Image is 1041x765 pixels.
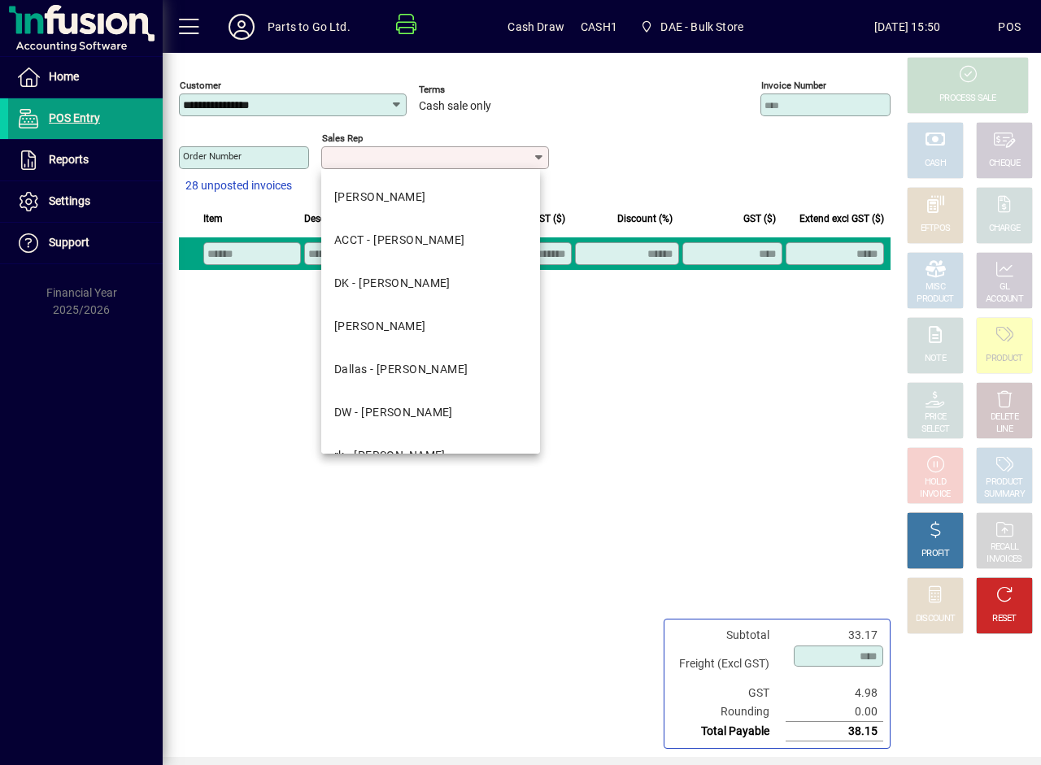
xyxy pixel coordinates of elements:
[671,626,786,645] td: Subtotal
[916,613,955,625] div: DISCOUNT
[334,232,465,249] div: ACCT - [PERSON_NAME]
[321,348,540,391] mat-option: Dallas - Dallas Iosefo
[507,14,564,40] span: Cash Draw
[321,262,540,305] mat-option: DK - Dharmendra Kumar
[921,424,950,436] div: SELECT
[304,210,354,228] span: Description
[671,684,786,702] td: GST
[419,85,516,95] span: Terms
[183,150,242,162] mat-label: Order number
[49,70,79,83] span: Home
[786,702,883,722] td: 0.00
[989,223,1021,235] div: CHARGE
[8,57,163,98] a: Home
[925,476,946,489] div: HOLD
[334,318,426,335] div: [PERSON_NAME]
[634,12,750,41] span: DAE - Bulk Store
[671,722,786,741] td: Total Payable
[49,194,90,207] span: Settings
[998,14,1021,40] div: POS
[799,210,884,228] span: Extend excl GST ($)
[334,189,426,206] div: [PERSON_NAME]
[8,140,163,180] a: Reports
[991,541,1019,554] div: RECALL
[321,305,540,348] mat-option: LD - Laurie Dawes
[921,548,949,560] div: PROFIT
[671,702,786,722] td: Rounding
[49,111,100,124] span: POS Entry
[786,722,883,741] td: 38.15
[925,411,947,424] div: PRICE
[925,353,946,365] div: NOTE
[185,177,292,194] span: 28 unposted invoices
[268,14,351,40] div: Parts to Go Ltd.
[817,14,999,40] span: [DATE] 15:50
[8,223,163,263] a: Support
[321,434,540,477] mat-option: rk - Rajat Kapoor
[926,281,945,293] div: MISC
[986,353,1022,365] div: PRODUCT
[917,293,953,306] div: PRODUCT
[986,476,1022,489] div: PRODUCT
[334,404,453,421] div: DW - [PERSON_NAME]
[49,153,89,166] span: Reports
[179,172,298,201] button: 28 unposted invoices
[743,210,776,228] span: GST ($)
[925,158,946,170] div: CASH
[786,684,883,702] td: 4.98
[203,210,223,228] span: Item
[321,176,540,219] mat-option: DAVE - Dave Keogan
[321,391,540,434] mat-option: DW - Dave Wheatley
[216,12,268,41] button: Profile
[419,100,491,113] span: Cash sale only
[334,361,468,378] div: Dallas - [PERSON_NAME]
[321,219,540,262] mat-option: ACCT - David Wynne
[761,80,826,91] mat-label: Invoice number
[920,489,950,501] div: INVOICE
[334,447,446,464] div: rk - [PERSON_NAME]
[334,275,451,292] div: DK - [PERSON_NAME]
[8,181,163,222] a: Settings
[322,133,363,144] mat-label: Sales rep
[660,14,743,40] span: DAE - Bulk Store
[996,424,1013,436] div: LINE
[180,80,221,91] mat-label: Customer
[987,554,1021,566] div: INVOICES
[991,411,1018,424] div: DELETE
[617,210,673,228] span: Discount (%)
[992,613,1017,625] div: RESET
[984,489,1025,501] div: SUMMARY
[986,293,1023,306] div: ACCOUNT
[939,93,996,105] div: PROCESS SALE
[671,645,786,684] td: Freight (Excl GST)
[1000,281,1010,293] div: GL
[921,223,951,235] div: EFTPOS
[989,158,1020,170] div: CHEQUE
[581,14,617,40] span: CASH1
[786,626,883,645] td: 33.17
[49,236,89,249] span: Support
